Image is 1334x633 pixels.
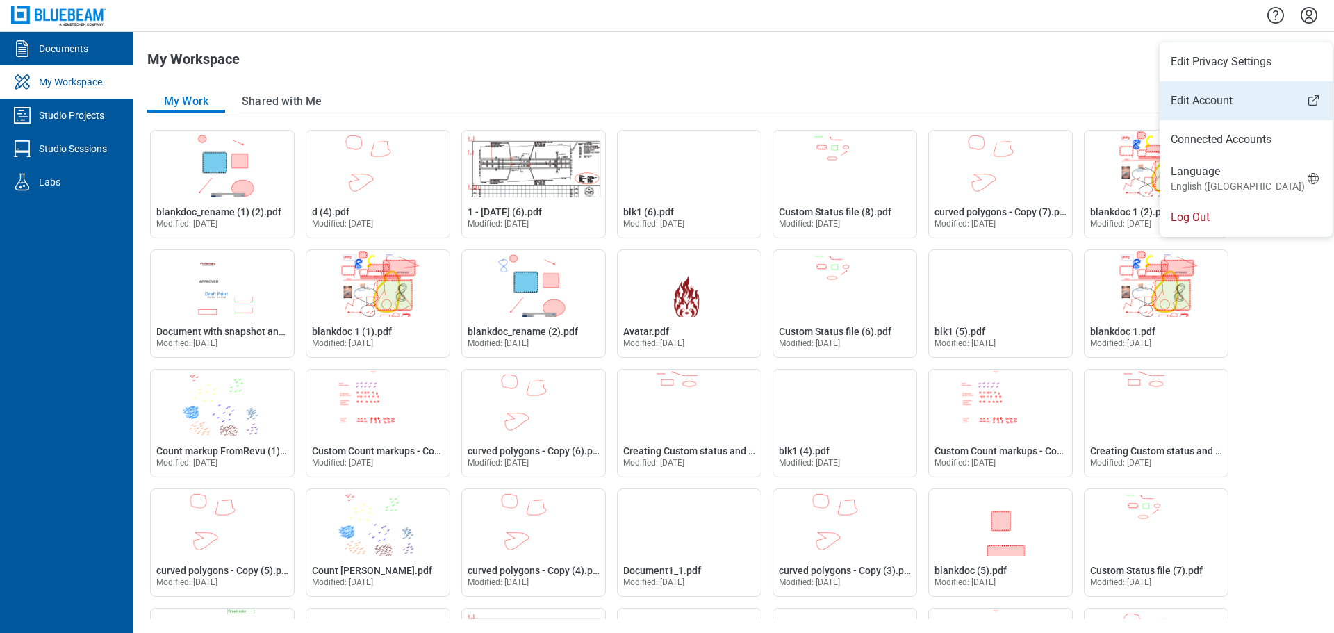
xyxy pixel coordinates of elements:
[306,370,450,436] img: Custom Count markups - Copy (1).pdf
[312,577,374,587] span: Modified: [DATE]
[306,131,450,197] img: d (4).pdf
[1085,131,1228,197] img: blankdoc 1 (2).pdf
[150,130,295,238] div: Open blankdoc_rename (1) (2).pdf in Editor
[468,577,529,587] span: Modified: [DATE]
[156,445,297,457] span: Count markup FromRevu (1).pdf
[156,219,218,229] span: Modified: [DATE]
[461,249,606,358] div: Open blankdoc_rename (2).pdf in Editor
[462,131,605,197] img: 1 - 12.7.2020 (6).pdf
[1160,42,1333,81] li: Edit Privacy Settings
[11,6,106,26] img: Bluebeam, Inc.
[312,445,477,457] span: Custom Count markups - Copy (1).pdf
[156,577,218,587] span: Modified: [DATE]
[306,130,450,238] div: Open d (4).pdf in Editor
[306,249,450,358] div: Open blankdoc 1 (1).pdf in Editor
[312,219,374,229] span: Modified: [DATE]
[306,488,450,597] div: Open Count markup FromRevu.pdf in Editor
[150,249,295,358] div: Open Document with snapshot and stamp markup.pdf in Editor
[934,326,985,337] span: blk1 (5).pdf
[147,51,240,74] h1: My Workspace
[1160,92,1333,109] a: Edit Account
[1090,326,1155,337] span: blankdoc 1.pdf
[934,219,996,229] span: Modified: [DATE]
[1090,338,1152,348] span: Modified: [DATE]
[623,338,685,348] span: Modified: [DATE]
[934,458,996,468] span: Modified: [DATE]
[928,369,1073,477] div: Open Custom Count markups - Copy.pdf in Editor
[773,489,916,556] img: curved polygons - Copy (3).pdf
[934,577,996,587] span: Modified: [DATE]
[312,565,432,576] span: Count [PERSON_NAME].pdf
[39,75,102,89] div: My Workspace
[1298,3,1320,27] button: Settings
[1090,206,1170,217] span: blankdoc 1 (2).pdf
[147,90,225,113] button: My Work
[779,338,841,348] span: Modified: [DATE]
[151,489,294,556] img: curved polygons - Copy (5).pdf
[929,250,1072,317] img: blk1 (5).pdf
[1085,489,1228,556] img: Custom Status file (7).pdf
[11,71,33,93] svg: My Workspace
[150,488,295,597] div: Open curved polygons - Copy (5).pdf in Editor
[618,131,761,197] img: blk1 (6).pdf
[929,131,1072,197] img: curved polygons - Copy (7).pdf
[1090,458,1152,468] span: Modified: [DATE]
[928,488,1073,597] div: Open blankdoc (5).pdf in Editor
[773,131,916,197] img: Custom Status file (8).pdf
[1084,369,1228,477] div: Open Creating Custom status and not appying on any markup (2).pdf in Editor
[1090,565,1203,576] span: Custom Status file (7).pdf
[618,370,761,436] img: Creating Custom status and not appying on any markup (3).pdf
[934,338,996,348] span: Modified: [DATE]
[39,108,104,122] div: Studio Projects
[306,250,450,317] img: blankdoc 1 (1).pdf
[468,206,542,217] span: 1 - [DATE] (6).pdf
[461,369,606,477] div: Open curved polygons - Copy (6).pdf in Editor
[623,565,701,576] span: Document1_1.pdf
[623,577,685,587] span: Modified: [DATE]
[468,338,529,348] span: Modified: [DATE]
[468,326,578,337] span: blankdoc_rename (2).pdf
[929,370,1072,436] img: Custom Count markups - Copy.pdf
[779,206,891,217] span: Custom Status file (8).pdf
[1084,130,1228,238] div: Open blankdoc 1 (2).pdf in Editor
[156,338,218,348] span: Modified: [DATE]
[773,488,917,597] div: Open curved polygons - Copy (3).pdf in Editor
[461,130,606,238] div: Open 1 - 12.7.2020 (6).pdf in Editor
[1085,370,1228,436] img: Creating Custom status and not appying on any markup (2).pdf
[156,206,281,217] span: blankdoc_rename (1) (2).pdf
[1090,219,1152,229] span: Modified: [DATE]
[779,577,841,587] span: Modified: [DATE]
[1090,577,1152,587] span: Modified: [DATE]
[779,565,913,576] span: curved polygons - Copy (3).pdf
[306,369,450,477] div: Open Custom Count markups - Copy (1).pdf in Editor
[779,326,891,337] span: Custom Status file (6).pdf
[773,249,917,358] div: Open Custom Status file (6).pdf in Editor
[928,249,1073,358] div: Open blk1 (5).pdf in Editor
[468,219,529,229] span: Modified: [DATE]
[11,171,33,193] svg: Labs
[151,370,294,436] img: Count markup FromRevu (1).pdf
[11,138,33,160] svg: Studio Sessions
[156,458,218,468] span: Modified: [DATE]
[623,458,685,468] span: Modified: [DATE]
[468,565,602,576] span: curved polygons - Copy (4).pdf
[156,565,290,576] span: curved polygons - Copy (5).pdf
[156,326,367,337] span: Document with snapshot and stamp markup.pdf
[312,206,349,217] span: d (4).pdf
[623,206,674,217] span: blk1 (6).pdf
[934,206,1069,217] span: curved polygons - Copy (7).pdf
[618,250,761,317] img: Avatar.pdf
[312,338,374,348] span: Modified: [DATE]
[1160,198,1333,237] li: Log Out
[773,130,917,238] div: Open Custom Status file (8).pdf in Editor
[312,326,392,337] span: blankdoc 1 (1).pdf
[306,489,450,556] img: Count markup FromRevu.pdf
[773,370,916,436] img: blk1 (4).pdf
[1160,42,1333,237] ul: Menu
[462,250,605,317] img: blankdoc_rename (2).pdf
[225,90,338,113] button: Shared with Me
[779,445,830,457] span: blk1 (4).pdf
[39,175,60,189] div: Labs
[151,131,294,197] img: blankdoc_rename (1) (2).pdf
[617,488,761,597] div: Open Document1_1.pdf in Editor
